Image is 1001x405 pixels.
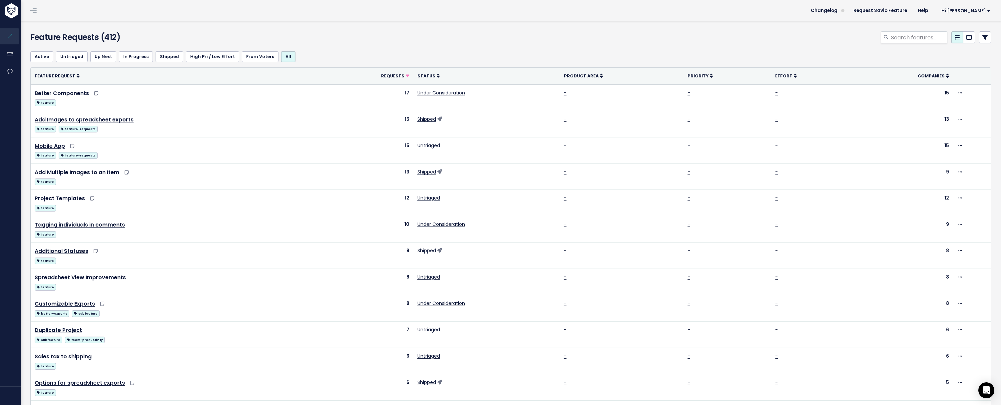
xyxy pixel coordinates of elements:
a: Hi [PERSON_NAME] [933,6,996,16]
span: subfeature [72,310,100,317]
a: Additional Statuses [35,247,88,255]
a: Options for spreadsheet exports [35,379,125,387]
a: - [564,247,567,254]
a: Mobile App [35,142,65,150]
td: 9 [849,163,953,190]
td: 8 [849,243,953,269]
a: Effort [775,72,797,79]
span: feature [35,284,56,291]
a: - [688,142,690,149]
a: Under Consideration [417,300,465,307]
a: Duplicate Project [35,326,82,334]
a: - [564,326,567,333]
td: 17 [317,84,413,111]
a: - [688,168,690,175]
td: 15 [849,84,953,111]
a: In Progress [119,51,153,62]
a: Project Templates [35,194,85,202]
a: - [775,300,778,307]
span: Requests [381,73,404,79]
a: feature [35,124,56,133]
a: feature-requests [59,151,98,159]
a: Untriaged [417,194,440,201]
a: Shipped [417,168,436,175]
a: - [775,142,778,149]
a: Shipped [417,247,436,254]
td: 8 [317,269,413,295]
a: - [564,300,567,307]
span: feature [35,178,56,185]
span: better-exports [35,310,69,317]
a: Add Images to spreadsheet exports [35,116,134,123]
a: Shipped [417,379,436,386]
td: 15 [317,111,413,137]
td: 9 [849,216,953,243]
a: - [775,247,778,254]
td: 15 [317,137,413,163]
a: - [564,194,567,201]
a: - [688,247,690,254]
a: feature [35,98,56,106]
span: Product Area [564,73,599,79]
a: Under Consideration [417,89,465,96]
a: - [775,326,778,333]
a: Status [417,72,440,79]
a: Untriaged [417,274,440,280]
a: Better Components [35,89,89,97]
h4: Feature Requests (412) [30,31,344,43]
span: feature [35,99,56,106]
a: Active [30,51,53,62]
a: Sales tax to shipping [35,353,92,360]
a: - [775,168,778,175]
a: Tagging individuals in comments [35,221,125,229]
a: From Voters [242,51,278,62]
a: - [775,221,778,228]
a: Feature Request [35,72,80,79]
span: subfeature [35,337,62,343]
a: Under Consideration [417,221,465,228]
td: 6 [317,348,413,374]
a: All [281,51,295,62]
span: feature [35,389,56,396]
a: feature [35,204,56,212]
a: - [688,326,690,333]
div: Open Intercom Messenger [978,382,994,398]
a: - [775,194,778,201]
a: feature [35,283,56,291]
td: 6 [317,374,413,401]
span: feature [35,205,56,212]
a: Untriaged [417,142,440,149]
a: subfeature [35,335,62,344]
span: Changelog [811,8,837,13]
a: Shipped [156,51,183,62]
a: Product Area [564,72,603,79]
a: High Pri / Low Effort [186,51,239,62]
a: - [775,379,778,386]
td: 12 [849,190,953,216]
a: - [688,194,690,201]
a: - [775,274,778,280]
span: feature-requests [59,126,98,132]
a: Untriaged [417,326,440,333]
a: - [688,300,690,307]
span: Effort [775,73,792,79]
span: Feature Request [35,73,75,79]
a: feature [35,230,56,238]
span: feature [35,363,56,370]
a: - [688,379,690,386]
a: subfeature [72,309,100,317]
a: - [775,116,778,122]
a: - [564,274,567,280]
a: - [564,221,567,228]
a: Add Multiple Images to an Item [35,168,119,176]
td: 6 [849,348,953,374]
a: Help [912,6,933,16]
a: Untriaged [417,353,440,359]
span: feature-requests [59,152,98,159]
td: 10 [317,216,413,243]
span: Priority [688,73,709,79]
a: - [775,89,778,96]
span: Hi [PERSON_NAME] [941,8,990,13]
a: - [564,89,567,96]
span: feature [35,258,56,264]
